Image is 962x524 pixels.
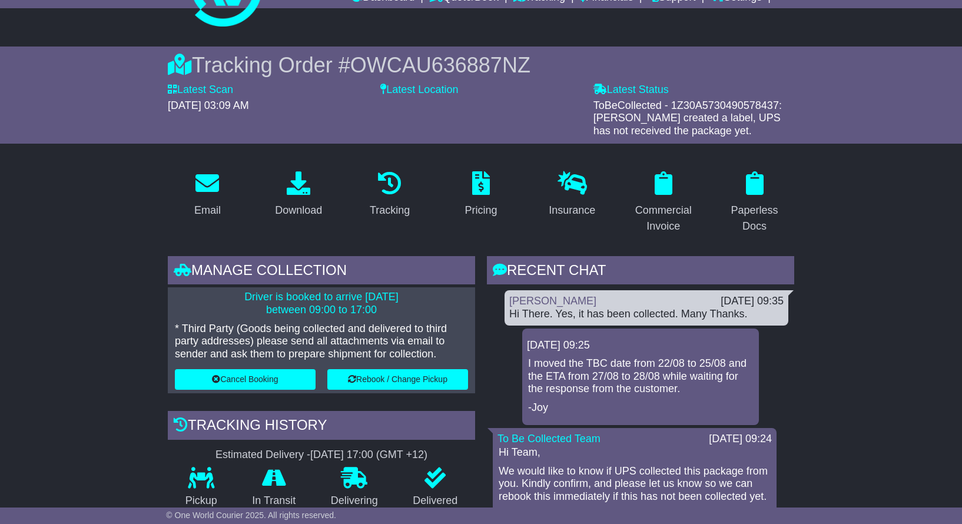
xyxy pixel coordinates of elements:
div: Insurance [549,203,595,218]
label: Latest Location [380,84,458,97]
p: Driver is booked to arrive [DATE] between 09:00 to 17:00 [175,291,468,316]
div: Tracking history [168,411,475,443]
div: [DATE] 17:00 (GMT +12) [310,449,427,462]
p: Delivered [396,495,476,508]
div: [DATE] 09:35 [721,295,784,308]
p: Hi Team, [499,446,771,459]
div: RECENT CHAT [487,256,794,288]
div: Commercial Invoice [631,203,695,234]
div: Email [194,203,221,218]
label: Latest Status [593,84,669,97]
p: Delivering [313,495,396,508]
p: We would like to know if UPS collected this package from you. Kindly confirm, and please let us k... [499,465,771,503]
div: Download [275,203,322,218]
p: I moved the TBC date from 22/08 to 25/08 and the ETA from 27/08 to 28/08 while waiting for the re... [528,357,753,396]
p: In Transit [235,495,314,508]
a: Download [267,167,330,223]
button: Rebook / Change Pickup [327,369,468,390]
a: To Be Collected Team [497,433,601,445]
div: Manage collection [168,256,475,288]
div: Tracking Order # [168,52,794,78]
a: [PERSON_NAME] [509,295,596,307]
p: * Third Party (Goods being collected and delivered to third party addresses) please send all atta... [175,323,468,361]
div: Pricing [465,203,497,218]
a: Pricing [457,167,505,223]
div: Hi There. Yes, it has been collected. Many Thanks. [509,308,784,321]
label: Latest Scan [168,84,233,97]
p: -Joy [528,402,753,414]
span: [DATE] 03:09 AM [168,100,249,111]
div: [DATE] 09:24 [709,433,772,446]
div: [DATE] 09:25 [527,339,754,352]
div: Paperless Docs [722,203,787,234]
a: Commercial Invoice [623,167,703,238]
p: Pickup [168,495,235,508]
a: Paperless Docs [715,167,794,238]
a: Email [187,167,228,223]
a: Insurance [541,167,603,223]
div: Tracking [370,203,410,218]
button: Cancel Booking [175,369,316,390]
span: ToBeCollected - 1Z30A5730490578437: [PERSON_NAME] created a label, UPS has not received the packa... [593,100,782,137]
span: © One World Courier 2025. All rights reserved. [166,510,336,520]
span: OWCAU636887NZ [350,53,530,77]
a: Tracking [362,167,417,223]
div: Estimated Delivery - [168,449,475,462]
